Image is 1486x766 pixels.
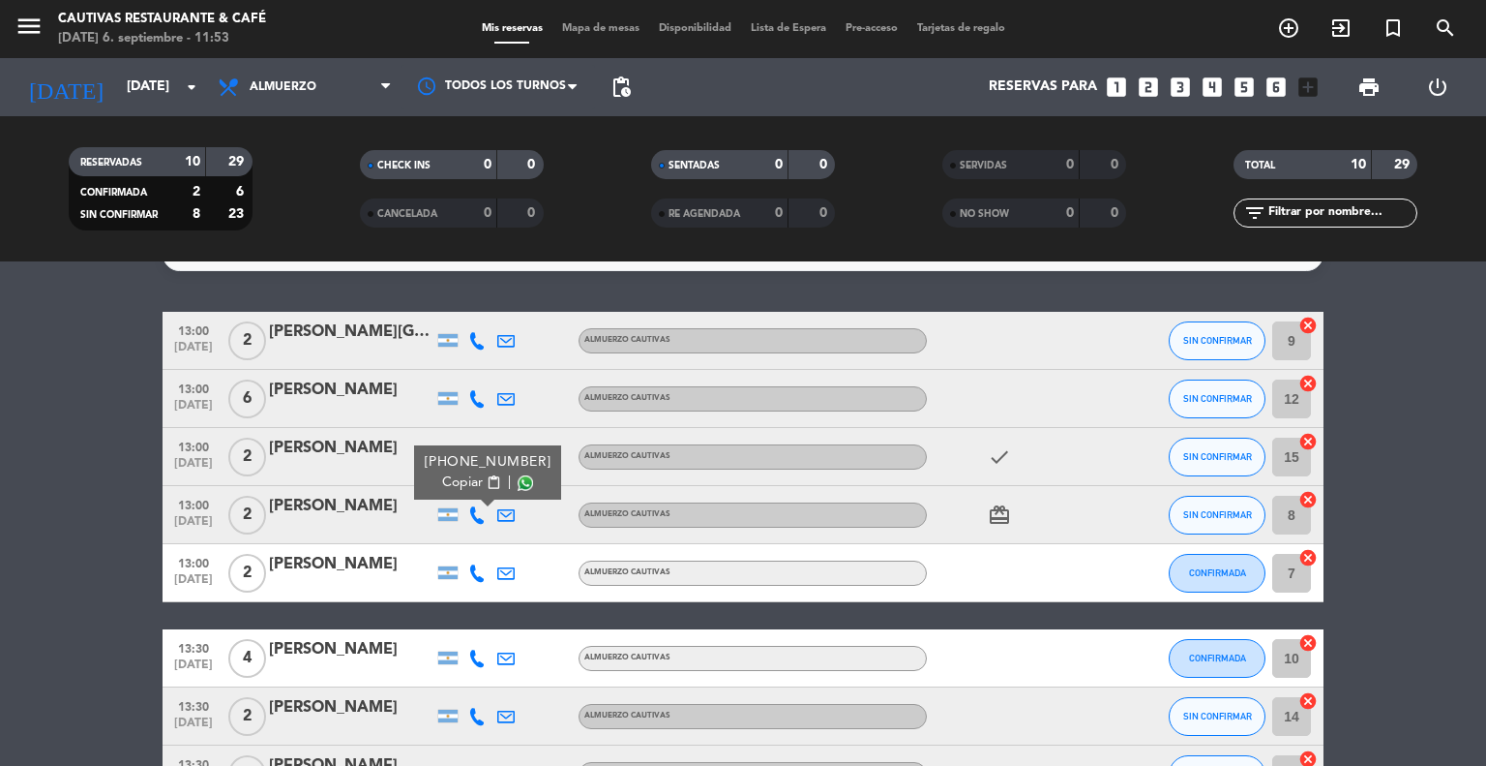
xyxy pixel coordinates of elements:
i: looks_two [1136,75,1161,100]
i: exit_to_app [1329,16,1352,40]
strong: 29 [1394,158,1413,171]
span: print [1357,76,1381,99]
span: CONFIRMADA [1189,567,1246,578]
div: [PERSON_NAME] [269,695,433,720]
strong: 0 [819,158,831,171]
div: [PERSON_NAME][GEOGRAPHIC_DATA] [269,320,433,345]
span: 13:00 [169,493,218,515]
div: [DATE] 6. septiembre - 11:53 [58,29,266,48]
button: SIN CONFIRMAR [1169,697,1265,736]
div: [PHONE_NUMBER] [425,452,551,473]
span: RE AGENDADA [669,209,740,219]
i: cancel [1298,490,1318,509]
span: 13:00 [169,377,218,399]
strong: 2 [193,185,200,199]
span: SIN CONFIRMAR [1183,451,1252,462]
i: cancel [1298,432,1318,451]
span: Almuerzo Cautivas [584,336,670,344]
i: looks_3 [1168,75,1193,100]
span: 13:30 [169,636,218,659]
i: search [1434,16,1457,40]
span: Copiar [442,473,483,493]
strong: 0 [775,206,783,220]
span: TOTAL [1245,161,1275,170]
span: | [508,473,512,493]
span: SIN CONFIRMAR [1183,393,1252,404]
span: Almuerzo [250,80,316,94]
div: LOG OUT [1403,58,1471,116]
i: cancel [1298,691,1318,711]
strong: 0 [484,158,491,171]
strong: 0 [1111,158,1122,171]
span: Pre-acceso [836,23,907,34]
i: looks_5 [1232,75,1257,100]
strong: 0 [1066,206,1074,220]
strong: 0 [1111,206,1122,220]
div: [PERSON_NAME] [269,436,433,461]
span: 2 [228,496,266,535]
button: CONFIRMADA [1169,554,1265,593]
span: CHECK INS [377,161,431,170]
span: 2 [228,697,266,736]
span: [DATE] [169,717,218,739]
span: Mis reservas [472,23,552,34]
i: check [988,445,1011,469]
span: 13:00 [169,551,218,573]
span: [DATE] [169,573,218,596]
span: 4 [228,639,266,678]
button: SIN CONFIRMAR [1169,380,1265,418]
span: [DATE] [169,515,218,537]
button: SIN CONFIRMAR [1169,496,1265,535]
span: 13:30 [169,694,218,717]
i: looks_one [1104,75,1129,100]
strong: 10 [185,155,200,169]
i: cancel [1298,548,1318,567]
strong: 6 [236,185,248,199]
strong: 0 [484,206,491,220]
span: RESERVADAS [80,158,142,168]
span: 6 [228,380,266,418]
span: pending_actions [609,76,633,99]
i: turned_in_not [1382,16,1405,40]
div: [PERSON_NAME] [269,494,433,519]
i: card_giftcard [988,504,1011,527]
button: Copiarcontent_paste [442,473,501,493]
span: Mapa de mesas [552,23,649,34]
i: cancel [1298,633,1318,653]
span: 2 [228,322,266,360]
i: looks_6 [1263,75,1289,100]
i: [DATE] [15,66,117,108]
span: [DATE] [169,341,218,363]
span: SIN CONFIRMAR [1183,335,1252,346]
strong: 0 [819,206,831,220]
span: Tarjetas de regalo [907,23,1015,34]
span: Disponibilidad [649,23,741,34]
span: SIN CONFIRMAR [80,210,158,220]
span: CONFIRMADA [80,188,147,198]
span: CANCELADA [377,209,437,219]
strong: 0 [775,158,783,171]
span: Almuerzo Cautivas [584,654,670,661]
span: Reservas para [989,79,1097,95]
span: SENTADAS [669,161,720,170]
strong: 8 [193,207,200,221]
span: Almuerzo Cautivas [584,394,670,402]
i: power_settings_new [1426,76,1449,99]
span: 13:00 [169,435,218,457]
strong: 0 [527,206,539,220]
i: filter_list [1243,201,1266,225]
div: [PERSON_NAME] [269,637,433,662]
button: menu [15,12,44,47]
span: NO SHOW [960,209,1009,219]
i: looks_4 [1200,75,1225,100]
div: Cautivas Restaurante & Café [58,10,266,29]
span: Almuerzo Cautivas [584,568,670,576]
span: SERVIDAS [960,161,1007,170]
i: add_circle_outline [1277,16,1300,40]
span: CONFIRMADA [1189,653,1246,663]
span: 13:00 [169,319,218,341]
div: [PERSON_NAME] [269,552,433,577]
span: Almuerzo Cautivas [584,510,670,518]
div: [PERSON_NAME] [269,378,433,403]
button: CONFIRMADA [1169,639,1265,678]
